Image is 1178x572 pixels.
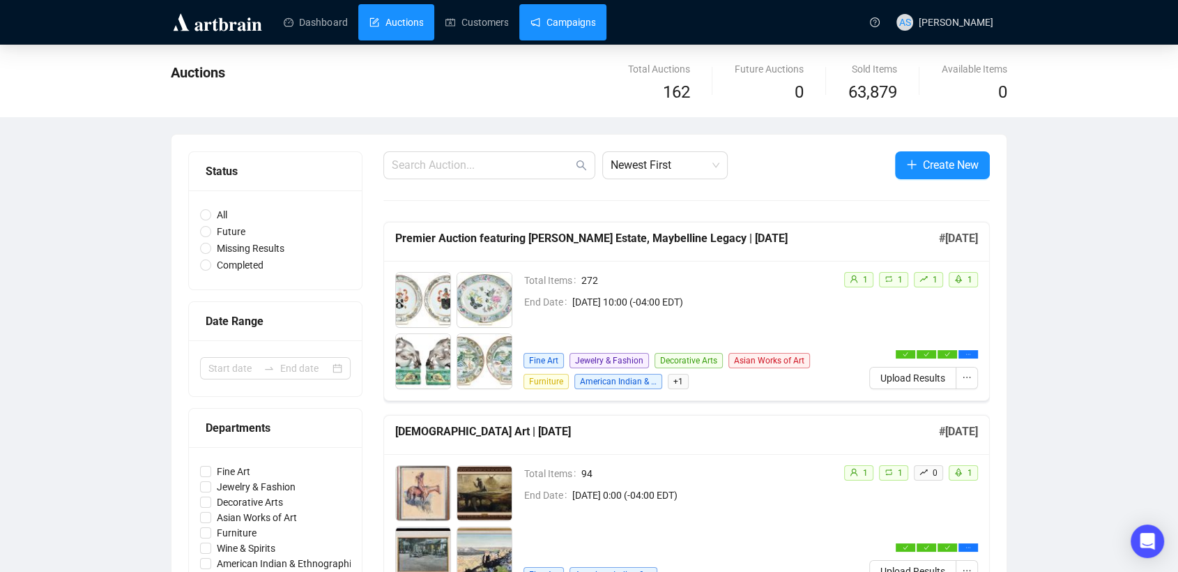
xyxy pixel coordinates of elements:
img: logo [171,11,264,33]
span: Newest First [611,152,719,179]
span: question-circle [870,17,880,27]
span: Jewelry & Fashion [569,353,649,368]
button: Upload Results [869,367,956,389]
span: 1 [898,275,903,285]
span: rise [919,275,928,283]
a: Dashboard [284,4,347,40]
span: check [924,352,929,357]
input: Search Auction... [392,157,573,174]
span: retweet [885,468,893,476]
span: user [850,468,858,476]
div: Status [206,163,345,180]
a: Customers [445,4,508,40]
span: Fine Art [211,464,256,479]
span: check [944,352,950,357]
div: Open Intercom Messenger [1131,525,1164,558]
span: 1 [933,275,938,285]
span: [PERSON_NAME] [919,17,993,28]
span: 272 [581,273,832,288]
h5: Premier Auction featuring [PERSON_NAME] Estate, Maybelline Legacy | [DATE] [395,230,939,247]
span: search [576,160,587,171]
div: Sold Items [848,61,897,77]
span: Completed [211,257,269,273]
span: ellipsis [965,352,971,357]
span: ellipsis [965,545,971,550]
a: Campaigns [530,4,595,40]
span: 162 [663,82,690,102]
span: rocket [954,275,963,283]
span: Total Items [524,273,581,288]
span: rise [919,468,928,476]
span: Jewelry & Fashion [211,479,301,495]
span: check [903,545,908,550]
span: Upload Results [880,370,945,386]
span: swap-right [263,363,275,374]
span: ellipsis [962,372,972,382]
span: American Indian & Ethnographic [211,556,362,571]
input: End date [280,361,330,376]
span: All [211,207,233,223]
span: [DATE] 0:00 (-04:00 EDT) [572,488,832,503]
span: 0 [933,468,938,478]
a: Premier Auction featuring [PERSON_NAME] Estate, Maybelline Legacy | [DATE]#[DATE]Total Items272En... [383,222,990,401]
span: Auctions [171,64,225,81]
button: Create New [895,151,990,179]
div: Available Items [942,61,1007,77]
div: Future Auctions [735,61,804,77]
span: retweet [885,275,893,283]
span: Furniture [523,374,569,389]
img: 502_1.jpg [457,466,512,520]
div: Total Auctions [628,61,690,77]
span: user [850,275,858,283]
span: Wine & Spirits [211,541,281,556]
img: 3_1.jpg [396,334,450,389]
span: Fine Art [523,353,564,368]
h5: [DEMOGRAPHIC_DATA] Art | [DATE] [395,423,939,440]
span: Decorative Arts [655,353,723,368]
span: plus [906,159,917,170]
span: Total Items [524,466,581,481]
span: [DATE] 10:00 (-04:00 EDT) [572,294,832,310]
span: 0 [998,82,1007,102]
img: 1_1.jpg [396,273,450,327]
h5: # [DATE] [939,423,978,440]
div: Departments [206,419,345,437]
h5: # [DATE] [939,230,978,247]
span: + 1 [668,374,689,389]
span: 1 [863,468,868,478]
span: check [903,352,908,357]
span: 63,879 [848,80,897,106]
span: Future [211,224,251,239]
span: Decorative Arts [211,495,289,510]
span: Furniture [211,525,262,541]
span: AS [899,15,911,30]
span: End Date [524,488,572,503]
span: 1 [863,275,868,285]
span: Asian Works of Art [728,353,810,368]
div: Date Range [206,313,345,330]
span: 1 [967,275,972,285]
img: 501_1.jpg [396,466,450,520]
span: Missing Results [211,241,290,256]
span: End Date [524,294,572,310]
img: 4_1.jpg [457,334,512,389]
span: 0 [795,82,804,102]
span: 94 [581,466,832,481]
span: to [263,363,275,374]
input: Start date [208,361,258,376]
span: check [944,545,950,550]
span: 1 [967,468,972,478]
span: rocket [954,468,963,476]
span: Create New [923,156,979,174]
span: check [924,545,929,550]
img: 2_1.jpg [457,273,512,327]
a: Auctions [369,4,423,40]
span: American Indian & Ethnographic [574,374,662,389]
span: 1 [898,468,903,478]
span: Asian Works of Art [211,510,303,525]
